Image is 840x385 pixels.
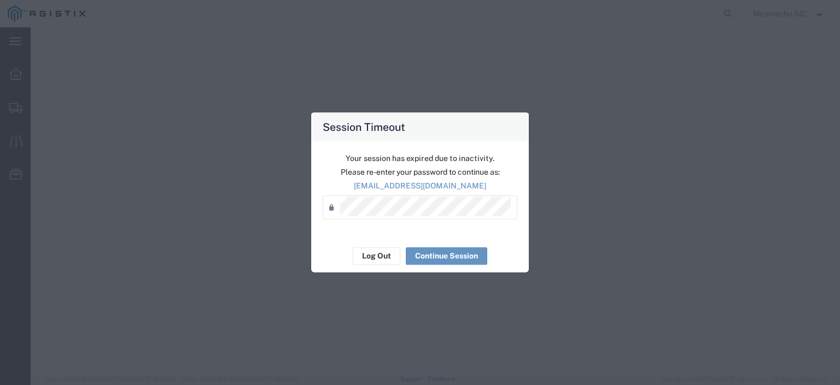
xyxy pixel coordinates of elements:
button: Log Out [353,247,400,265]
h4: Session Timeout [323,118,405,134]
p: Please re-enter your password to continue as: [323,166,517,177]
p: [EMAIL_ADDRESS][DOMAIN_NAME] [323,180,517,191]
p: Your session has expired due to inactivity. [323,152,517,164]
button: Continue Session [406,247,487,265]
